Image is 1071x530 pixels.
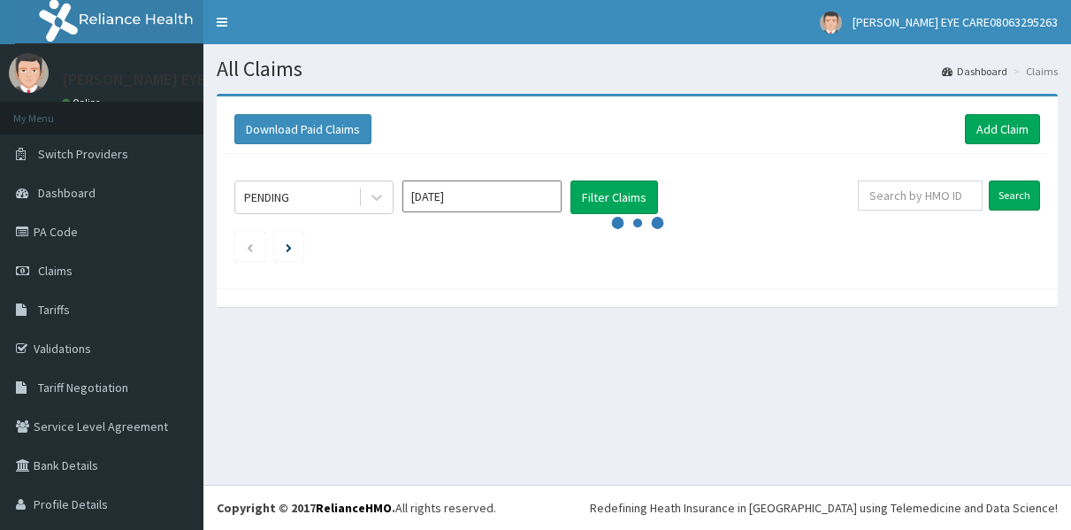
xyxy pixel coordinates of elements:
[234,114,371,144] button: Download Paid Claims
[989,181,1040,211] input: Search
[203,485,1071,530] footer: All rights reserved.
[38,302,70,318] span: Tariffs
[965,114,1040,144] a: Add Claim
[62,96,104,109] a: Online
[611,196,664,250] svg: audio-loading
[217,500,395,516] strong: Copyright © 2017 .
[820,12,842,34] img: User Image
[217,58,1058,81] h1: All Claims
[402,181,562,212] input: Select Month and Year
[62,72,331,88] p: [PERSON_NAME] EYE CARE08063295263
[9,53,49,93] img: User Image
[316,500,392,516] a: RelianceHMO
[38,146,128,162] span: Switch Providers
[590,499,1058,517] div: Redefining Heath Insurance in [GEOGRAPHIC_DATA] using Telemedicine and Data Science!
[38,185,96,201] span: Dashboard
[286,239,292,255] a: Next page
[570,181,658,214] button: Filter Claims
[38,263,73,279] span: Claims
[1009,64,1058,79] li: Claims
[244,188,289,206] div: PENDING
[853,14,1058,30] span: [PERSON_NAME] EYE CARE08063295263
[858,181,983,211] input: Search by HMO ID
[38,380,128,396] span: Tariff Negotiation
[246,239,254,255] a: Previous page
[942,64,1007,79] a: Dashboard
